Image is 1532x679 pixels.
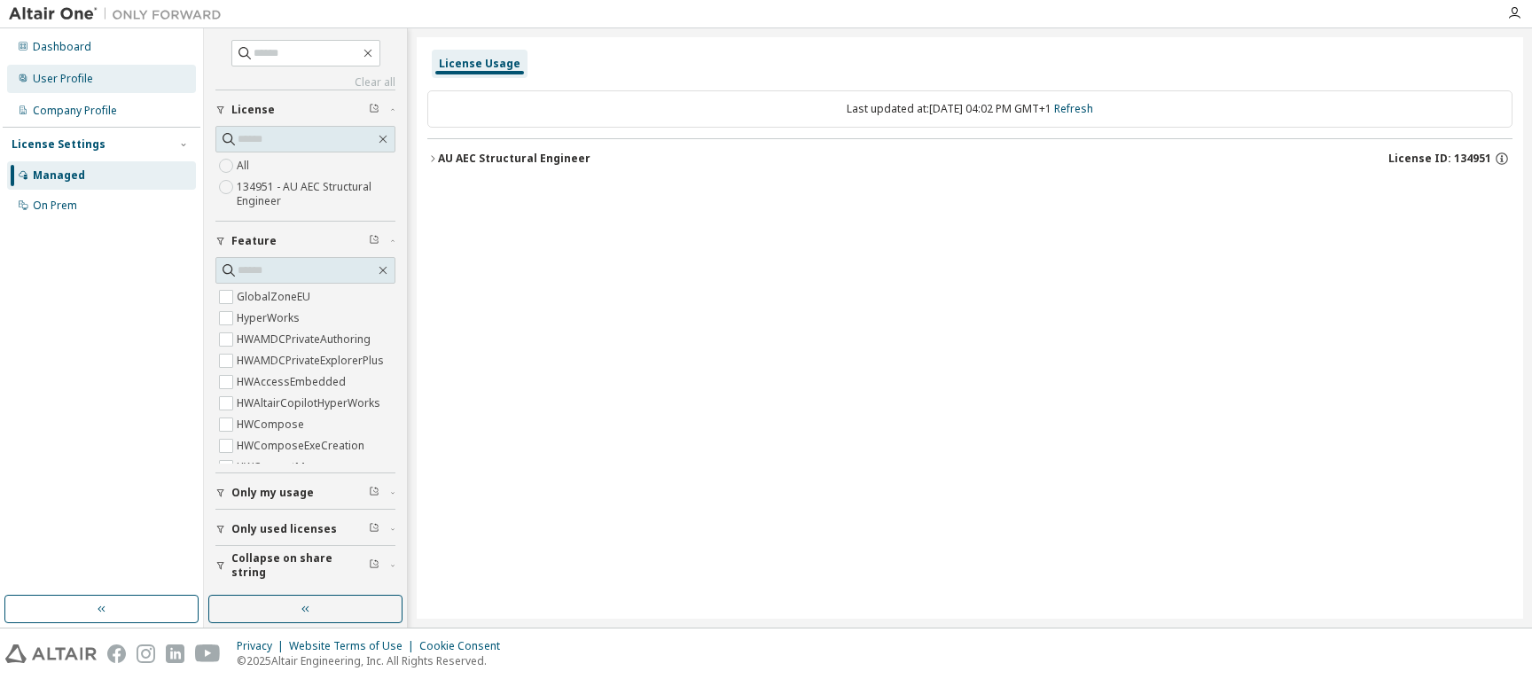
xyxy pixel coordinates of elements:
[33,104,117,118] div: Company Profile
[237,639,289,653] div: Privacy
[33,40,91,54] div: Dashboard
[427,139,1512,178] button: AU AEC Structural EngineerLicense ID: 134951
[215,75,395,90] a: Clear all
[369,522,379,536] span: Clear filter
[215,546,395,585] button: Collapse on share string
[427,90,1512,128] div: Last updated at: [DATE] 04:02 PM GMT+1
[231,103,275,117] span: License
[166,644,184,663] img: linkedin.svg
[231,234,277,248] span: Feature
[231,522,337,536] span: Only used licenses
[215,473,395,512] button: Only my usage
[237,393,384,414] label: HWAltairCopilotHyperWorks
[237,176,395,212] label: 134951 - AU AEC Structural Engineer
[215,222,395,261] button: Feature
[12,137,106,152] div: License Settings
[237,286,314,308] label: GlobalZoneEU
[419,639,511,653] div: Cookie Consent
[1388,152,1491,166] span: License ID: 134951
[369,486,379,500] span: Clear filter
[137,644,155,663] img: instagram.svg
[33,199,77,213] div: On Prem
[438,152,590,166] div: AU AEC Structural Engineer
[289,639,419,653] div: Website Terms of Use
[439,57,520,71] div: License Usage
[237,350,387,371] label: HWAMDCPrivateExplorerPlus
[9,5,231,23] img: Altair One
[237,414,308,435] label: HWCompose
[237,435,368,457] label: HWComposeExeCreation
[33,72,93,86] div: User Profile
[237,457,315,478] label: HWConnectMe
[237,308,303,329] label: HyperWorks
[231,551,369,580] span: Collapse on share string
[5,644,97,663] img: altair_logo.svg
[237,155,253,176] label: All
[107,644,126,663] img: facebook.svg
[237,653,511,668] p: © 2025 Altair Engineering, Inc. All Rights Reserved.
[231,486,314,500] span: Only my usage
[369,234,379,248] span: Clear filter
[33,168,85,183] div: Managed
[369,558,379,573] span: Clear filter
[1054,101,1093,116] a: Refresh
[237,329,374,350] label: HWAMDCPrivateAuthoring
[369,103,379,117] span: Clear filter
[237,371,349,393] label: HWAccessEmbedded
[215,510,395,549] button: Only used licenses
[195,644,221,663] img: youtube.svg
[215,90,395,129] button: License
